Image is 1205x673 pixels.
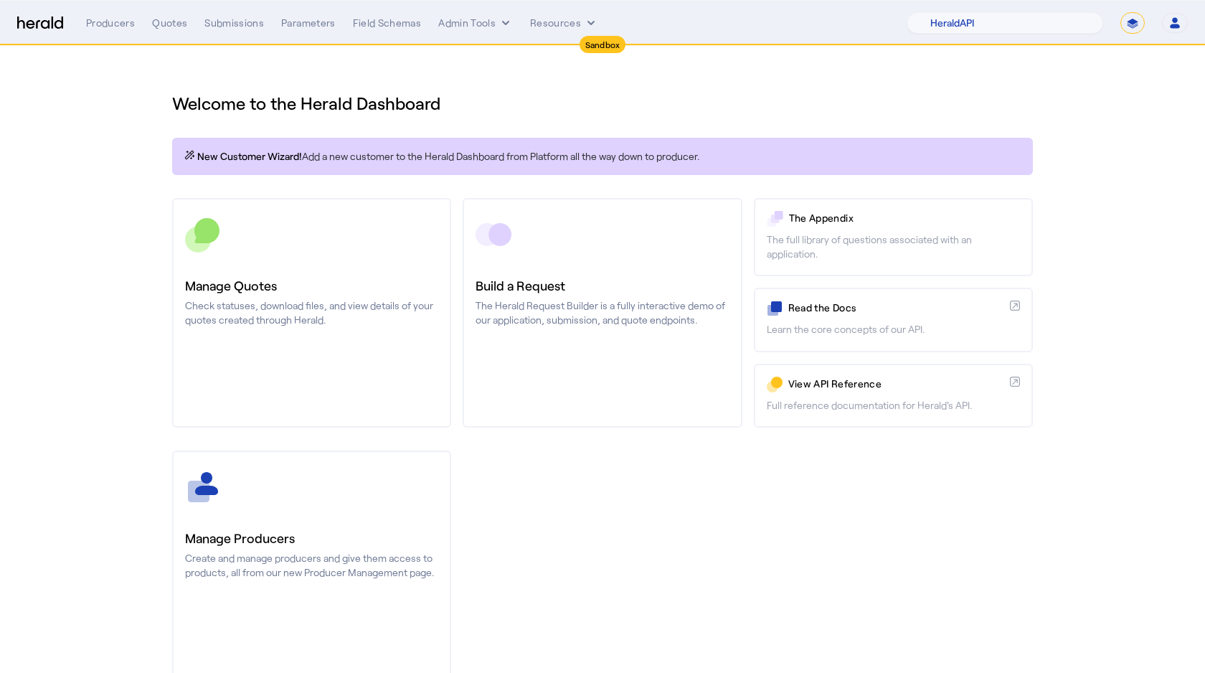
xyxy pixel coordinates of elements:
button: internal dropdown menu [438,16,513,30]
p: Learn the core concepts of our API. [767,322,1020,336]
h3: Build a Request [476,276,729,296]
a: Manage QuotesCheck statuses, download files, and view details of your quotes created through Herald. [172,198,451,428]
a: View API ReferenceFull reference documentation for Herald's API. [754,364,1033,428]
div: Parameters [281,16,336,30]
p: The full library of questions associated with an application. [767,232,1020,261]
div: Field Schemas [353,16,422,30]
div: Quotes [152,16,187,30]
p: View API Reference [788,377,1004,391]
p: The Appendix [789,211,1020,225]
p: Full reference documentation for Herald's API. [767,398,1020,413]
p: Check statuses, download files, and view details of your quotes created through Herald. [185,298,438,327]
div: Producers [86,16,135,30]
div: Submissions [204,16,264,30]
img: Herald Logo [17,17,63,30]
p: Read the Docs [788,301,1004,315]
h3: Manage Quotes [185,276,438,296]
p: Create and manage producers and give them access to products, all from our new Producer Managemen... [185,551,438,580]
span: New Customer Wizard! [197,149,302,164]
div: Sandbox [580,36,626,53]
p: The Herald Request Builder is a fully interactive demo of our application, submission, and quote ... [476,298,729,327]
a: Read the DocsLearn the core concepts of our API. [754,288,1033,352]
p: Add a new customer to the Herald Dashboard from Platform all the way down to producer. [184,149,1021,164]
button: Resources dropdown menu [530,16,598,30]
h3: Manage Producers [185,528,438,548]
h1: Welcome to the Herald Dashboard [172,92,1033,115]
a: The AppendixThe full library of questions associated with an application. [754,198,1033,276]
a: Build a RequestThe Herald Request Builder is a fully interactive demo of our application, submiss... [463,198,742,428]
